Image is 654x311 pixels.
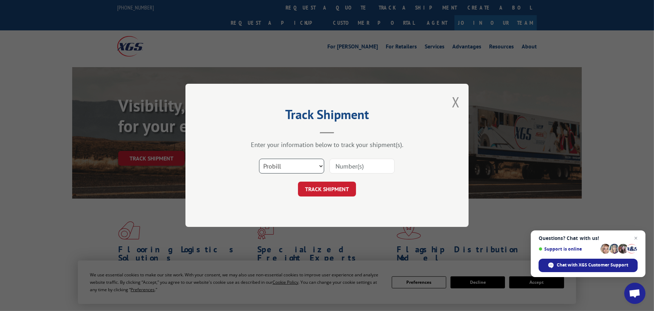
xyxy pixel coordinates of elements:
[221,141,433,149] div: Enter your information below to track your shipment(s).
[539,235,638,241] span: Questions? Chat with us!
[624,283,646,304] div: Open chat
[329,159,395,174] input: Number(s)
[452,93,460,111] button: Close modal
[298,182,356,197] button: TRACK SHIPMENT
[539,259,638,272] div: Chat with XGS Customer Support
[632,234,640,242] span: Close chat
[539,246,598,252] span: Support is online
[221,110,433,123] h2: Track Shipment
[557,262,629,268] span: Chat with XGS Customer Support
